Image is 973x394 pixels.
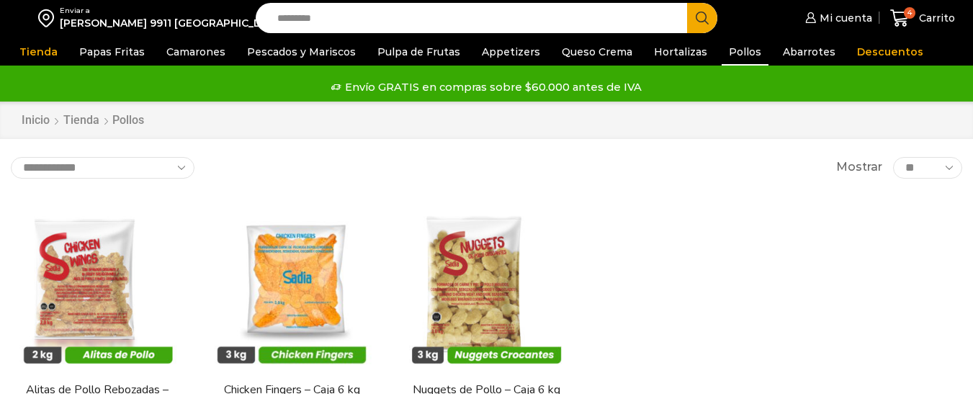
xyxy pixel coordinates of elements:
span: 4 [904,7,915,19]
nav: Breadcrumb [21,112,144,129]
a: Appetizers [475,38,547,66]
a: Mi cuenta [802,4,872,32]
a: Tienda [63,112,100,129]
div: [PERSON_NAME] 9911 [GEOGRAPHIC_DATA][PERSON_NAME] [60,16,374,30]
span: Mostrar [836,159,882,176]
span: Mi cuenta [816,11,872,25]
a: Tienda [12,38,65,66]
select: Pedido de la tienda [11,157,194,179]
a: Descuentos [850,38,931,66]
div: Enviar a [60,6,374,16]
a: Papas Fritas [72,38,152,66]
a: Pulpa de Frutas [370,38,467,66]
img: address-field-icon.svg [38,6,60,30]
a: Hortalizas [647,38,714,66]
h1: Pollos [112,113,144,127]
a: Pescados y Mariscos [240,38,363,66]
span: Carrito [915,11,955,25]
a: Pollos [722,38,768,66]
a: Inicio [21,112,50,129]
a: Abarrotes [776,38,843,66]
a: Queso Crema [555,38,640,66]
button: Search button [687,3,717,33]
a: Camarones [159,38,233,66]
a: 4 Carrito [887,1,959,35]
